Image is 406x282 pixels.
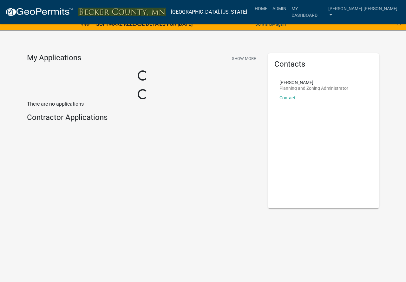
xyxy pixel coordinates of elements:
[274,60,373,69] h5: Contacts
[279,86,348,90] p: Planning and Zoning Administrator
[279,95,295,100] a: Contact
[252,3,270,15] a: Home
[397,19,401,27] button: Close
[27,53,81,63] h4: My Applications
[326,3,401,21] a: [PERSON_NAME].[PERSON_NAME]
[171,7,247,17] a: [GEOGRAPHIC_DATA], [US_STATE]
[96,21,193,27] strong: SOFTWARE RELEASE DETAILS FOR [DATE]
[27,113,259,125] wm-workflow-list-section: Contractor Applications
[78,19,92,30] a: View
[270,3,289,15] a: Admin
[253,19,288,30] button: Don't show again
[229,53,259,64] button: Show More
[27,113,259,122] h4: Contractor Applications
[78,8,166,16] img: Becker County, Minnesota
[279,80,348,85] p: [PERSON_NAME]
[289,3,326,21] a: My Dashboard
[27,100,259,108] p: There are no applications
